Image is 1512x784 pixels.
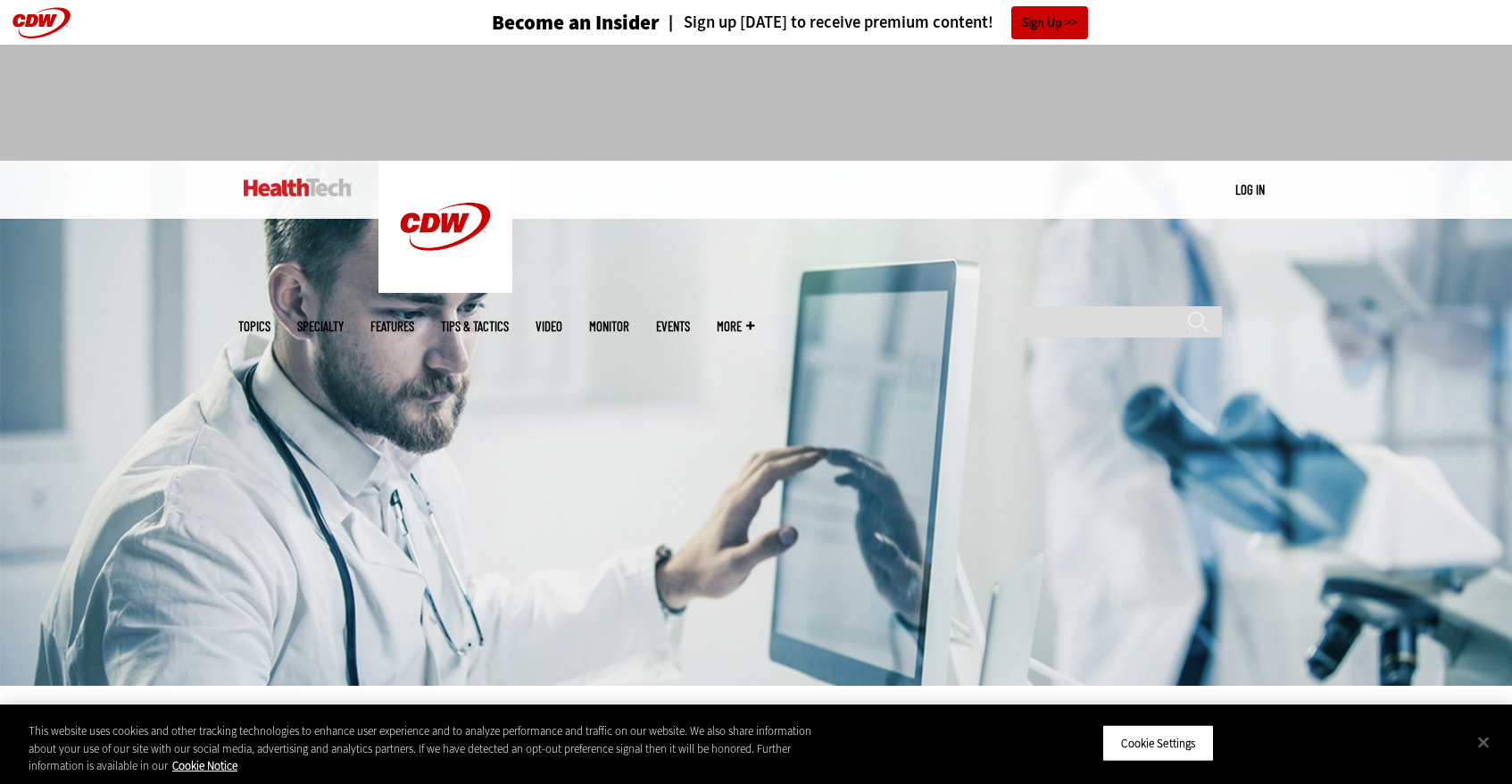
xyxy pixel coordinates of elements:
span: Topics [238,320,270,333]
img: Home [378,161,512,293]
a: Sign Up [1011,6,1088,39]
span: More [717,320,754,333]
h3: Become an Insider [492,13,660,33]
a: Video [536,320,562,333]
div: User menu [1235,180,1265,199]
button: Cookie Settings [1102,724,1214,762]
span: Specialty [297,320,344,333]
a: Sign up [DATE] to receive premium content! [660,14,993,31]
iframe: advertisement [431,63,1081,143]
a: Become an Insider [425,13,660,33]
a: CDW [378,279,512,297]
a: Features [370,320,414,333]
img: Home [244,179,352,196]
a: More information about your privacy [172,758,237,773]
a: Events [656,320,690,333]
a: MonITor [589,320,629,333]
a: Log in [1235,181,1265,197]
div: This website uses cookies and other tracking technologies to enhance user experience and to analy... [29,722,832,775]
a: Tips & Tactics [441,320,509,333]
button: Close [1464,722,1503,762]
